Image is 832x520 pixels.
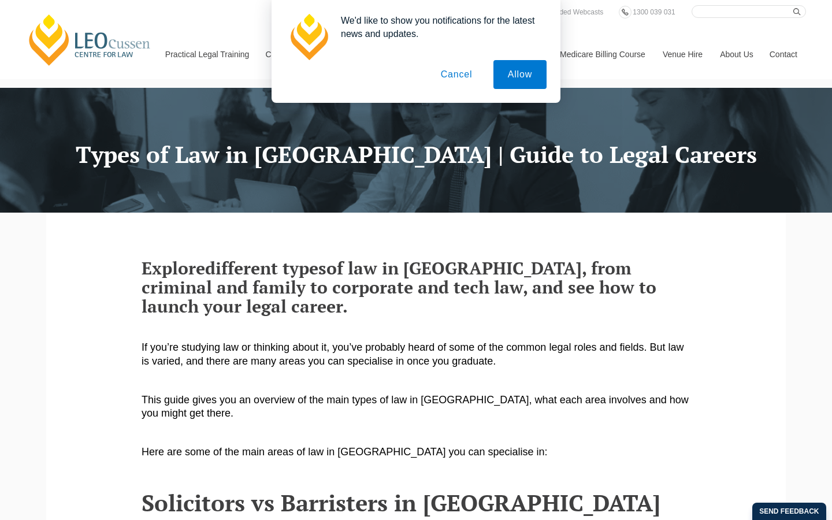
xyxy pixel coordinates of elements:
[55,142,777,167] h1: Types of Law in [GEOGRAPHIC_DATA] | Guide to Legal Careers
[205,257,326,280] span: different types
[142,487,660,518] span: Solicitors vs Barristers in [GEOGRAPHIC_DATA]
[142,257,656,318] span: of law in [GEOGRAPHIC_DATA], from criminal and family to corporate and tech law, and see how to l...
[426,60,487,89] button: Cancel
[142,394,689,419] span: This guide gives you an overview of the main types of law in [GEOGRAPHIC_DATA], what each area in...
[142,446,548,458] span: Here are some of the main areas of law in [GEOGRAPHIC_DATA] you can specialise in:
[493,60,547,89] button: Allow
[142,341,684,366] span: If you’re studying law or thinking about it, you’ve probably heard of some of the common legal ro...
[142,257,205,280] span: Explore
[332,14,547,40] div: We'd like to show you notifications for the latest news and updates.
[285,14,332,60] img: notification icon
